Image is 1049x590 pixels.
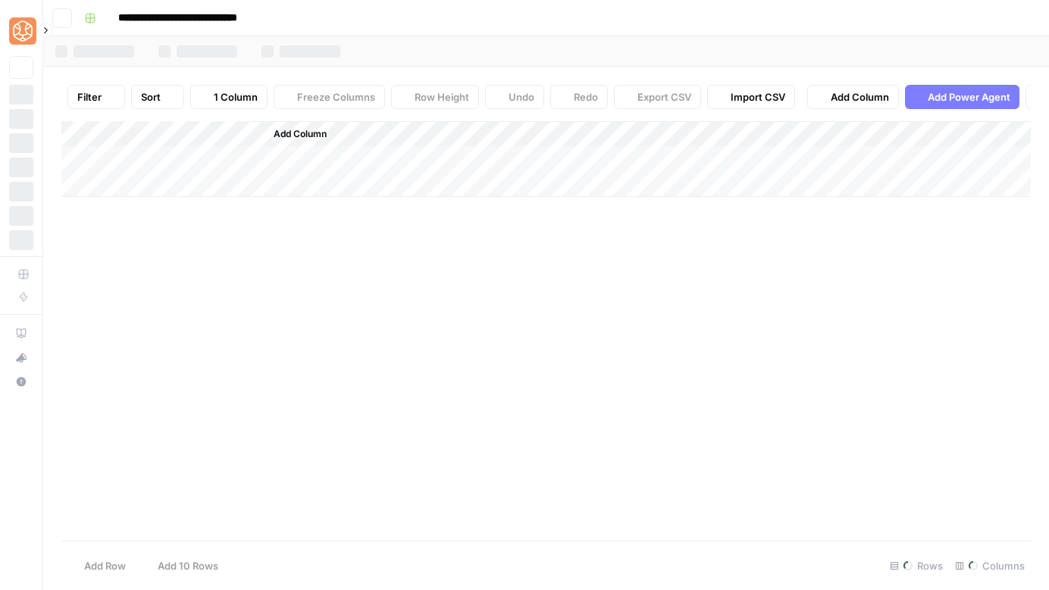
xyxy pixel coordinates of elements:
[509,89,534,105] span: Undo
[9,370,33,394] button: Help + Support
[274,127,327,141] span: Add Column
[135,554,227,578] button: Add 10 Rows
[391,85,479,109] button: Row Height
[550,85,608,109] button: Redo
[77,89,102,105] span: Filter
[9,321,33,345] a: AirOps Academy
[574,89,598,105] span: Redo
[214,89,258,105] span: 1 Column
[10,346,33,369] div: What's new?
[297,89,375,105] span: Freeze Columns
[9,345,33,370] button: What's new?
[190,85,268,109] button: 1 Column
[158,558,218,573] span: Add 10 Rows
[254,124,333,144] button: Add Column
[9,12,33,50] button: Workspace: SimpleTiger
[131,85,184,109] button: Sort
[9,17,36,45] img: SimpleTiger Logo
[61,554,135,578] button: Add Row
[905,85,1019,109] button: Add Power Agent
[415,89,469,105] span: Row Height
[731,89,785,105] span: Import CSV
[614,85,701,109] button: Export CSV
[141,89,161,105] span: Sort
[637,89,691,105] span: Export CSV
[807,85,899,109] button: Add Column
[949,554,1031,578] div: Columns
[928,89,1010,105] span: Add Power Agent
[485,85,544,109] button: Undo
[884,554,949,578] div: Rows
[84,558,126,573] span: Add Row
[831,89,889,105] span: Add Column
[67,85,125,109] button: Filter
[707,85,795,109] button: Import CSV
[274,85,385,109] button: Freeze Columns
